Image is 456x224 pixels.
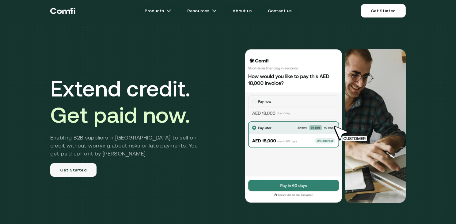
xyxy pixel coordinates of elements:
img: arrow icons [166,8,171,13]
h1: Extend credit. [50,75,207,128]
a: Contact us [260,5,299,17]
a: Get Started [361,4,406,18]
a: About us [225,5,259,17]
a: Get Started [50,163,97,177]
img: cursor [329,125,374,142]
img: Would you like to pay this AED 18,000.00 invoice? [345,49,406,203]
a: Return to the top of the Comfi home page [50,2,75,20]
img: Would you like to pay this AED 18,000.00 invoice? [245,49,343,203]
a: Productsarrow icons [137,5,179,17]
img: arrow icons [212,8,217,13]
h2: Enabling B2B suppliers in [GEOGRAPHIC_DATA] to sell on credit without worrying about risks or lat... [50,134,207,158]
a: Resourcesarrow icons [180,5,224,17]
span: Get paid now. [50,102,190,128]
